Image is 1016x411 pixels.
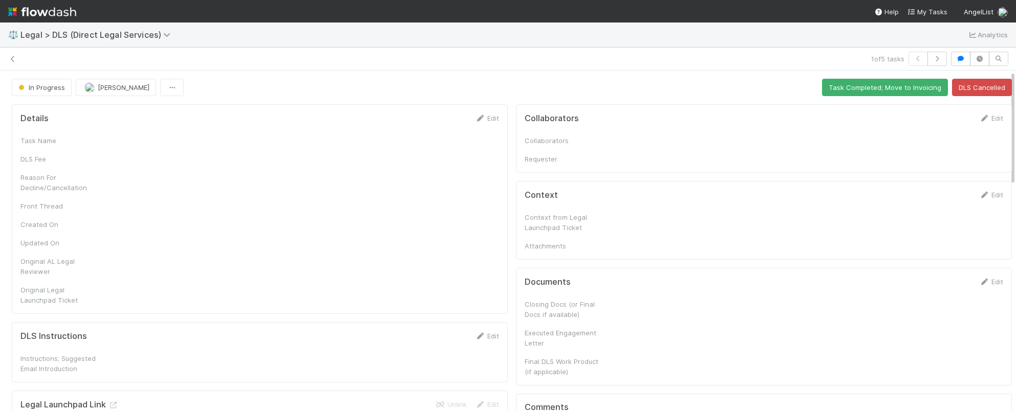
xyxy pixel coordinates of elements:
[871,54,904,64] span: 1 of 5 tasks
[20,172,97,193] div: Reason For Decline/Cancellation
[20,256,97,277] div: Original AL Legal Reviewer
[525,135,601,146] div: Collaborators
[952,79,1012,96] button: DLS Cancelled
[20,219,97,230] div: Created On
[20,331,87,341] h5: DLS Instructions
[76,79,156,96] button: [PERSON_NAME]
[20,400,118,410] h5: Legal Launchpad Link
[20,154,97,164] div: DLS Fee
[998,7,1008,17] img: avatar_b5be9b1b-4537-4870-b8e7-50cc2287641b.png
[20,30,176,40] span: Legal > DLS (Direct Legal Services)
[525,299,601,319] div: Closing Docs (or Final Docs if available)
[20,353,97,374] div: Instructions; Suggested Email Introduction
[525,212,601,233] div: Context from Legal Launchpad Ticket
[475,332,499,340] a: Edit
[907,7,947,17] a: My Tasks
[20,285,97,305] div: Original Legal Launchpad Ticket
[8,30,18,39] span: ⚖️
[525,154,601,164] div: Requester
[84,82,95,93] img: avatar_b5be9b1b-4537-4870-b8e7-50cc2287641b.png
[907,8,947,16] span: My Tasks
[525,328,601,348] div: Executed Engagement Letter
[16,83,65,92] span: In Progress
[20,113,49,124] h5: Details
[979,114,1003,122] a: Edit
[20,201,97,211] div: Front Thread
[874,7,899,17] div: Help
[979,278,1003,286] a: Edit
[525,113,579,124] h5: Collaborators
[8,3,76,20] img: logo-inverted-e16ddd16eac7371096b0.svg
[525,277,571,287] h5: Documents
[822,79,948,96] button: Task Completed; Move to Invoicing
[20,238,97,248] div: Updated On
[20,135,97,146] div: Task Name
[475,400,499,408] a: Edit
[525,190,558,200] h5: Context
[525,356,601,377] div: Final DLS Work Product (if applicable)
[964,8,993,16] span: AngelList
[475,114,499,122] a: Edit
[967,29,1008,41] a: Analytics
[525,241,601,251] div: Attachments
[979,191,1003,199] a: Edit
[98,83,149,92] span: [PERSON_NAME]
[435,400,467,408] a: Unlink
[12,79,72,96] button: In Progress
